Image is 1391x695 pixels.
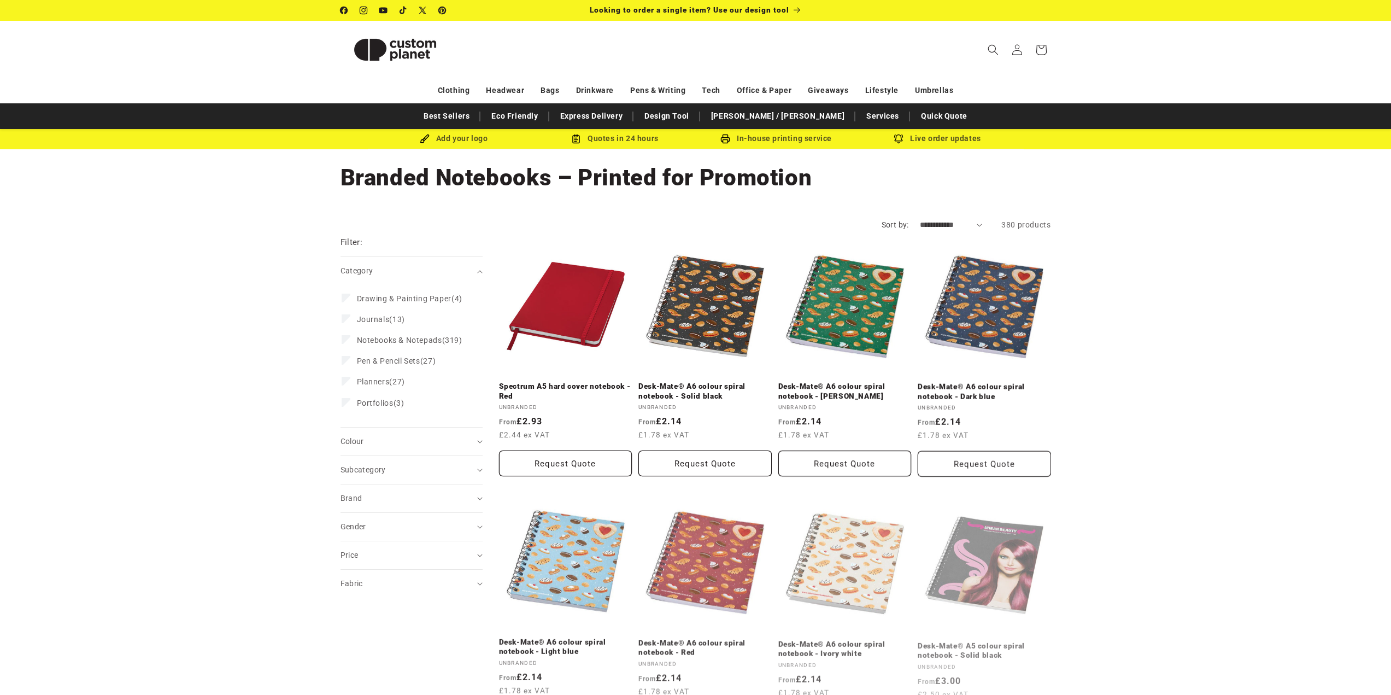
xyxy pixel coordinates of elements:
a: Headwear [486,81,524,100]
h2: Filter: [341,236,363,249]
a: Desk-Mate® A6 colour spiral notebook - Dark blue [918,382,1051,401]
a: Desk-Mate® A6 colour spiral notebook - Red [638,636,772,656]
summary: Search [981,38,1005,62]
span: Planners [357,377,390,386]
a: Drinkware [576,81,614,100]
span: 380 products [1001,220,1050,229]
span: Drawing & Painting Paper [357,294,451,303]
div: Live order updates [857,132,1018,145]
div: Quotes in 24 hours [535,132,696,145]
a: Desk-Mate® A6 colour spiral notebook - [PERSON_NAME] [778,382,912,401]
a: Design Tool [639,107,695,126]
a: Quick Quote [915,107,973,126]
summary: Brand (0 selected) [341,484,483,512]
button: Request Quote [778,451,912,476]
summary: Gender (0 selected) [341,513,483,541]
summary: Category (0 selected) [341,257,483,285]
button: Request Quote [638,451,772,476]
span: (319) [357,335,462,345]
a: Giveaways [808,81,848,100]
a: Eco Friendly [486,107,543,126]
a: Office & Paper [737,81,791,100]
a: Desk-Mate® A5 colour spiral notebook - Solid black [918,636,1051,656]
span: Colour [341,437,364,446]
span: Looking to order a single item? Use our design tool [590,5,789,14]
a: Desk-Mate® A6 colour spiral notebook - Solid black [638,382,772,401]
span: Brand [341,494,362,503]
span: (13) [357,314,405,324]
span: Portfolios [357,399,394,407]
img: Custom Planet [341,25,450,74]
summary: Colour (0 selected) [341,428,483,455]
a: Pens & Writing [630,81,685,100]
span: Subcategory [341,465,386,474]
a: Desk-Mate® A6 colour spiral notebook - Light blue [499,636,632,656]
a: Spectrum A5 hard cover notebook - Red [499,382,632,401]
a: Desk-Mate® A6 colour spiral notebook - Ivory white [778,636,912,656]
summary: Subcategory (0 selected) [341,456,483,484]
span: (3) [357,398,404,408]
a: Custom Planet [336,21,454,78]
span: (27) [357,356,436,366]
a: Umbrellas [915,81,953,100]
span: Fabric [341,579,363,588]
a: Express Delivery [555,107,629,126]
span: (4) [357,294,462,303]
a: [PERSON_NAME] / [PERSON_NAME] [706,107,850,126]
img: Order updates [894,134,903,144]
a: Clothing [438,81,470,100]
div: Add your logo [373,132,535,145]
a: Lifestyle [865,81,899,100]
label: Sort by: [882,220,909,229]
button: Request Quote [499,451,632,476]
a: Best Sellers [418,107,475,126]
span: Gender [341,522,366,531]
summary: Fabric (0 selected) [341,570,483,598]
img: In-house printing [720,134,730,144]
h1: Branded Notebooks – Printed for Promotion [341,163,1051,192]
button: Request Quote [918,451,1051,476]
div: In-house printing service [696,132,857,145]
span: Category [341,266,373,275]
a: Bags [541,81,559,100]
span: (27) [357,377,405,387]
span: Notebooks & Notepads [357,336,442,344]
summary: Price [341,541,483,569]
span: Journals [357,315,390,324]
img: Brush Icon [420,134,430,144]
span: Pen & Pencil Sets [357,357,420,365]
a: Services [861,107,905,126]
span: Price [341,551,359,559]
img: Order Updates Icon [571,134,581,144]
a: Tech [702,81,720,100]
